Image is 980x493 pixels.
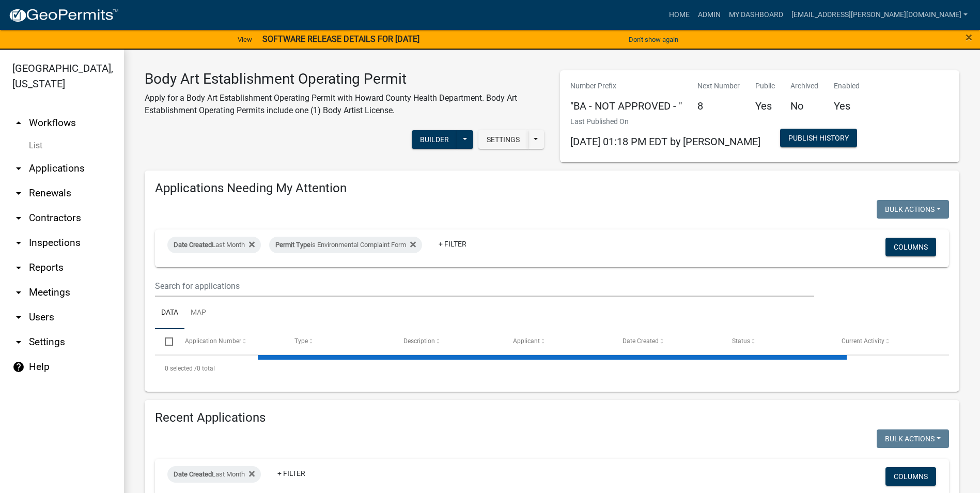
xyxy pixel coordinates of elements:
[155,275,814,297] input: Search for applications
[697,100,740,112] h5: 8
[155,297,184,330] a: Data
[787,5,972,25] a: [EMAIL_ADDRESS][PERSON_NAME][DOMAIN_NAME]
[275,241,310,249] span: Permit Type
[623,337,659,345] span: Date Created
[842,337,884,345] span: Current Activity
[185,337,241,345] span: Application Number
[155,410,949,425] h4: Recent Applications
[570,135,760,148] span: [DATE] 01:18 PM EDT by [PERSON_NAME]
[12,286,25,299] i: arrow_drop_down
[834,100,860,112] h5: Yes
[145,92,545,117] p: Apply for a Body Art Establishment Operating Permit with Howard County Health Department. Body Ar...
[403,337,435,345] span: Description
[722,329,832,354] datatable-header-cell: Status
[12,237,25,249] i: arrow_drop_down
[755,81,775,91] p: Public
[269,464,314,483] a: + Filter
[234,31,256,48] a: View
[885,467,936,486] button: Columns
[966,31,972,43] button: Close
[174,470,212,478] span: Date Created
[262,34,419,44] strong: SOFTWARE RELEASE DETAILS FOR [DATE]
[155,356,949,381] div: 0 total
[966,30,972,44] span: ×
[284,329,394,354] datatable-header-cell: Type
[780,134,857,143] wm-modal-confirm: Workflow Publish History
[155,329,175,354] datatable-header-cell: Select
[174,241,212,249] span: Date Created
[175,329,284,354] datatable-header-cell: Application Number
[12,261,25,274] i: arrow_drop_down
[790,81,818,91] p: Archived
[12,361,25,373] i: help
[570,81,682,91] p: Number Prefix
[12,187,25,199] i: arrow_drop_down
[12,212,25,224] i: arrow_drop_down
[885,238,936,256] button: Columns
[725,5,787,25] a: My Dashboard
[513,337,540,345] span: Applicant
[12,311,25,323] i: arrow_drop_down
[834,81,860,91] p: Enabled
[732,337,750,345] span: Status
[165,365,197,372] span: 0 selected /
[755,100,775,112] h5: Yes
[394,329,503,354] datatable-header-cell: Description
[694,5,725,25] a: Admin
[790,100,818,112] h5: No
[478,130,528,149] button: Settings
[155,181,949,196] h4: Applications Needing My Attention
[780,129,857,147] button: Publish History
[145,70,545,88] h3: Body Art Establishment Operating Permit
[570,100,682,112] h5: "BA - NOT APPROVED - "
[294,337,308,345] span: Type
[877,200,949,219] button: Bulk Actions
[697,81,740,91] p: Next Number
[12,162,25,175] i: arrow_drop_down
[12,117,25,129] i: arrow_drop_up
[167,466,261,483] div: Last Month
[412,130,457,149] button: Builder
[613,329,722,354] datatable-header-cell: Date Created
[570,116,760,127] p: Last Published On
[665,5,694,25] a: Home
[503,329,613,354] datatable-header-cell: Applicant
[625,31,682,48] button: Don't show again
[184,297,212,330] a: Map
[12,336,25,348] i: arrow_drop_down
[269,237,422,253] div: is Environmental Complaint Form
[430,235,475,253] a: + Filter
[832,329,941,354] datatable-header-cell: Current Activity
[167,237,261,253] div: Last Month
[877,429,949,448] button: Bulk Actions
